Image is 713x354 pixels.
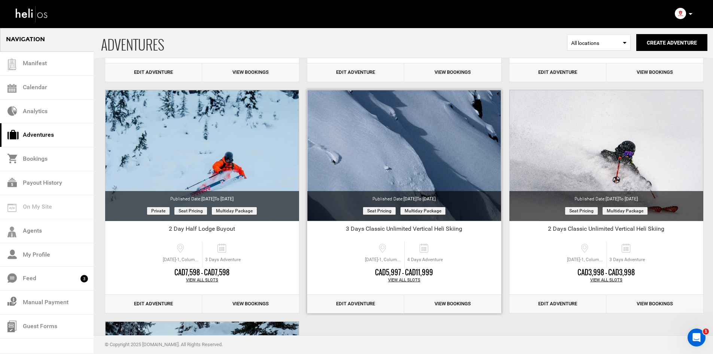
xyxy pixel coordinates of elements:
[509,191,703,202] div: Published Date:
[636,34,707,51] button: Create Adventure
[703,329,709,335] span: 1
[105,277,299,283] div: View All Slots
[307,295,404,313] a: Edit Adventure
[606,63,703,82] a: View Bookings
[105,63,202,82] a: Edit Adventure
[307,277,501,283] div: View All Slots
[571,39,627,47] span: All locations
[202,257,243,263] span: 3 Days Adventure
[7,227,16,237] img: agents-icon.svg
[509,277,703,283] div: View All Slots
[105,295,202,313] a: Edit Adventure
[607,257,648,263] span: 3 Days Adventure
[307,225,501,236] div: 3 Days Classic Unlimited Vertical Heli Skiing
[509,63,606,82] a: Edit Adventure
[105,268,299,278] div: CAD7,598 - CAD7,598
[212,207,257,215] span: Multiday package
[307,191,501,202] div: Published Date:
[6,59,18,70] img: guest-list.svg
[7,204,16,212] img: on_my_site.svg
[565,207,598,215] span: Seat Pricing
[363,257,404,263] span: [DATE]-1, Columbia-Shuswap, [GEOGRAPHIC_DATA] V0A 1H0, [GEOGRAPHIC_DATA]
[202,63,299,82] a: View Bookings
[174,207,207,215] span: Seat Pricing
[404,63,501,82] a: View Bookings
[101,27,567,58] span: ADVENTURES
[403,196,436,202] span: [DATE]
[565,257,606,263] span: [DATE]-1, Columbia-Shuswap, [GEOGRAPHIC_DATA] V0A 1H0, [GEOGRAPHIC_DATA]
[417,196,436,202] span: to [DATE]
[363,207,396,215] span: Seat Pricing
[603,207,648,215] span: Multiday package
[105,225,299,236] div: 2 Day Half Lodge Buyout
[619,196,638,202] span: to [DATE]
[509,225,703,236] div: 2 Days Classic Unlimited Vertical Heli Skiing
[202,295,299,313] a: View Bookings
[405,257,445,263] span: 4 Days Adventure
[80,275,88,282] span: 3
[161,257,202,263] span: [DATE]-1, Columbia-Shuswap, [GEOGRAPHIC_DATA] V0A 1H0, [GEOGRAPHIC_DATA]
[15,4,49,24] img: heli-logo
[606,196,638,202] span: [DATE]
[606,295,703,313] a: View Bookings
[201,196,234,202] span: [DATE]
[105,191,299,202] div: Published Date:
[214,196,234,202] span: to [DATE]
[688,329,706,347] iframe: Intercom live chat
[509,295,606,313] a: Edit Adventure
[307,63,404,82] a: Edit Adventure
[675,8,686,19] img: img_9251f6c852f2d69a6fdc2f2f53e7d310.png
[307,268,501,278] div: CAD5,997 - CAD11,999
[7,84,16,93] img: calendar.svg
[400,207,445,215] span: Multiday package
[404,295,501,313] a: View Bookings
[567,34,631,51] span: Select box activate
[509,268,703,278] div: CAD3,998 - CAD3,998
[147,207,170,215] span: Private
